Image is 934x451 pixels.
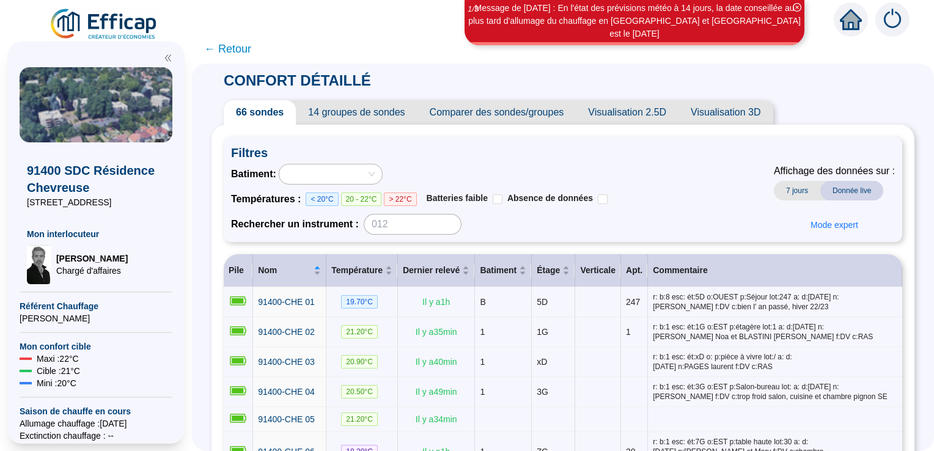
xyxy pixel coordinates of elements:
span: Chargé d'affaires [56,265,128,277]
span: 247 [626,297,640,307]
th: Température [326,254,398,287]
span: ← Retour [204,40,251,57]
span: 91400-CHE 05 [258,414,315,424]
th: Batiment [475,254,532,287]
span: 5D [537,297,548,307]
span: Batiment [480,264,517,277]
span: Filtres [231,144,895,161]
span: Batteries faible [427,193,488,203]
span: Il y a 40 min [416,357,457,367]
span: 1 [480,357,485,367]
th: Commentaire [648,254,902,287]
span: Donnée live [820,181,883,200]
span: Exctinction chauffage : -- [20,430,172,442]
span: < 20°C [306,193,338,206]
span: 21.20 °C [341,325,378,339]
span: Absence de données [507,193,593,203]
span: Il y a 34 min [416,414,457,424]
span: r: b:1 esc: ét:3G o:EST p:Salon-bureau lot: a: d:[DATE] n:[PERSON_NAME] f:DV c:trop froid salon, ... [653,382,897,402]
span: 7 jours [774,181,820,200]
th: Dernier relevé [398,254,475,287]
span: Affichage des données sur : [774,164,895,178]
th: Verticale [575,254,621,287]
span: 14 groupes de sondes [296,100,417,125]
a: 91400-CHE 01 [258,296,315,309]
a: 91400-CHE 04 [258,386,315,398]
span: xD [537,357,547,367]
span: 91400-CHE 03 [258,357,315,367]
span: Allumage chauffage : [DATE] [20,417,172,430]
a: 91400-CHE 03 [258,356,315,369]
span: 1G [537,327,548,337]
span: Référent Chauffage [20,300,172,312]
span: Maxi : 22 °C [37,353,79,365]
span: Comparer des sondes/groupes [417,100,576,125]
span: Mon confort cible [20,340,172,353]
span: 20 - 22°C [341,193,382,206]
th: Étage [532,254,575,287]
div: Message de [DATE] : En l'état des prévisions météo à 14 jours, la date conseillée au plus tard d'... [466,2,803,40]
span: 3G [537,387,548,397]
span: Températures : [231,192,306,207]
span: 91400-CHE 01 [258,297,315,307]
span: 66 sondes [224,100,296,125]
th: Nom [253,254,326,287]
span: Visualisation 3D [678,100,773,125]
span: r: b:1 esc: ét:1G o:EST p:étagère lot:1 a: d:[DATE] n:[PERSON_NAME] Noa et BLASTINI [PERSON_NAME]... [653,322,897,342]
span: 1 [480,327,485,337]
span: Cible : 21 °C [37,365,80,377]
span: Étage [537,264,560,277]
span: Mode expert [811,219,858,232]
img: efficap energie logo [49,7,160,42]
span: 20.50 °C [341,385,378,398]
span: 21.20 °C [341,413,378,426]
th: Apt. [621,254,648,287]
span: Mon interlocuteur [27,228,165,240]
span: 1 [626,327,631,337]
span: [PERSON_NAME] [56,252,128,265]
span: 19.70 °C [341,295,378,309]
span: [PERSON_NAME] [20,312,172,324]
button: Mode expert [801,215,868,235]
span: Dernier relevé [403,264,460,277]
i: 1 / 3 [468,4,479,13]
span: close-circle [793,3,801,12]
span: > 22°C [384,193,416,206]
input: 012 [364,214,461,235]
span: Saison de chauffe en cours [20,405,172,417]
a: 91400-CHE 05 [258,413,315,426]
a: 91400-CHE 02 [258,326,315,339]
span: 91400-CHE 04 [258,387,315,397]
span: CONFORT DÉTAILLÉ [211,72,383,89]
span: Il y a 1 h [422,297,450,307]
span: Visualisation 2.5D [576,100,678,125]
span: r: b:1 esc: ét:xD o: p:pièce à vivre lot:/ a: d:[DATE] n:PAGES laurent f:DV c:RAS [653,352,897,372]
span: Nom [258,264,311,277]
span: home [840,9,862,31]
span: [STREET_ADDRESS] [27,196,165,208]
span: 20.90 °C [341,355,378,369]
span: double-left [164,54,172,62]
span: r: b:8 esc: ét:5D o:OUEST p:Séjour lot:247 a: d:[DATE] n:[PERSON_NAME] f:DV c:bien l' an passé, h... [653,292,897,312]
span: B [480,297,485,307]
img: Chargé d'affaires [27,245,51,284]
span: Il y a 35 min [416,327,457,337]
span: Température [331,264,383,277]
span: 1 [480,387,485,397]
span: Mini : 20 °C [37,377,76,389]
span: Batiment : [231,167,276,182]
span: 91400-CHE 02 [258,327,315,337]
span: Pile [229,265,244,275]
span: Il y a 49 min [416,387,457,397]
img: alerts [875,2,910,37]
span: 91400 SDC Résidence Chevreuse [27,162,165,196]
span: Rechercher un instrument : [231,217,359,232]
